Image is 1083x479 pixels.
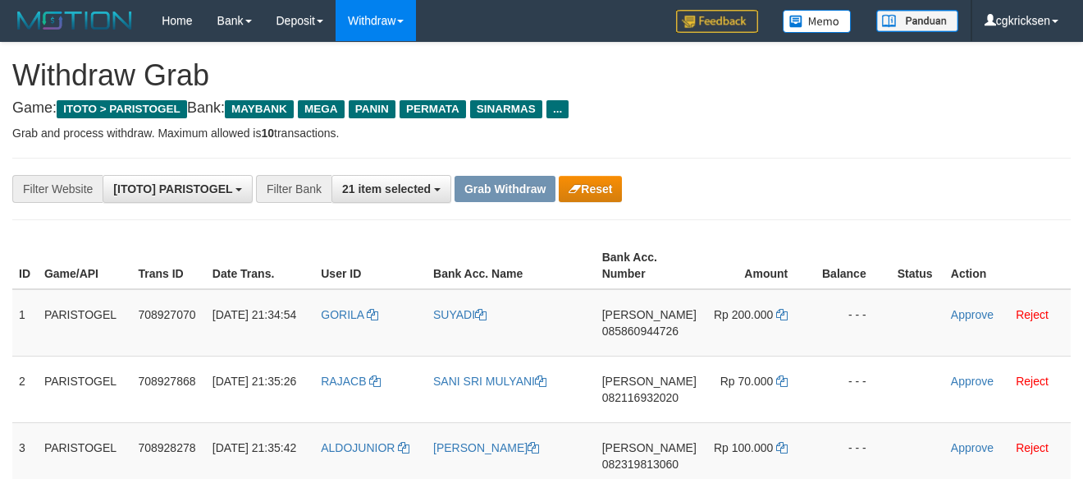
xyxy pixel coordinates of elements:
[602,458,679,471] span: Copy 082319813060 to clipboard
[57,100,187,118] span: ITOTO > PARISTOGEL
[314,242,427,289] th: User ID
[138,441,195,454] span: 708928278
[38,356,132,422] td: PARISTOGEL
[546,100,569,118] span: ...
[138,308,195,321] span: 708927070
[714,441,773,454] span: Rp 100.000
[206,242,314,289] th: Date Trans.
[321,375,366,388] span: RAJACB
[676,10,758,33] img: Feedback.jpg
[138,375,195,388] span: 708927868
[783,10,852,33] img: Button%20Memo.svg
[455,176,555,202] button: Grab Withdraw
[470,100,542,118] span: SINARMAS
[602,325,679,338] span: Copy 085860944726 to clipboard
[400,100,466,118] span: PERMATA
[321,308,378,321] a: GORILA
[298,100,345,118] span: MEGA
[703,242,812,289] th: Amount
[321,375,381,388] a: RAJACB
[559,176,622,202] button: Reset
[12,100,1071,117] h4: Game: Bank:
[596,242,703,289] th: Bank Acc. Number
[720,375,774,388] span: Rp 70.000
[951,441,994,454] a: Approve
[321,441,409,454] a: ALDOJUNIOR
[12,8,137,33] img: MOTION_logo.png
[776,375,788,388] a: Copy 70000 to clipboard
[433,441,539,454] a: [PERSON_NAME]
[342,182,431,196] span: 21 item selected
[261,127,274,140] strong: 10
[1016,441,1049,454] a: Reject
[812,356,890,422] td: - - -
[891,242,944,289] th: Status
[256,175,331,203] div: Filter Bank
[433,308,487,321] a: SUYADI
[331,175,451,203] button: 21 item selected
[131,242,205,289] th: Trans ID
[951,375,994,388] a: Approve
[427,242,596,289] th: Bank Acc. Name
[12,59,1071,92] h1: Withdraw Grab
[212,441,296,454] span: [DATE] 21:35:42
[12,125,1071,141] p: Grab and process withdraw. Maximum allowed is transactions.
[602,308,697,321] span: [PERSON_NAME]
[225,100,294,118] span: MAYBANK
[38,242,132,289] th: Game/API
[812,289,890,357] td: - - -
[321,308,363,321] span: GORILA
[103,175,253,203] button: [ITOTO] PARISTOGEL
[1016,375,1049,388] a: Reject
[212,308,296,321] span: [DATE] 21:34:54
[12,242,38,289] th: ID
[776,308,788,321] a: Copy 200000 to clipboard
[1016,308,1049,321] a: Reject
[602,441,697,454] span: [PERSON_NAME]
[113,182,232,196] span: [ITOTO] PARISTOGEL
[602,391,679,404] span: Copy 082116932020 to clipboard
[944,242,1071,289] th: Action
[433,375,546,388] a: SANI SRI MULYANI
[349,100,395,118] span: PANIN
[714,308,773,321] span: Rp 200.000
[38,289,132,357] td: PARISTOGEL
[321,441,395,454] span: ALDOJUNIOR
[812,242,890,289] th: Balance
[602,375,697,388] span: [PERSON_NAME]
[776,441,788,454] a: Copy 100000 to clipboard
[12,356,38,422] td: 2
[212,375,296,388] span: [DATE] 21:35:26
[951,308,994,321] a: Approve
[12,289,38,357] td: 1
[876,10,958,32] img: panduan.png
[12,175,103,203] div: Filter Website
